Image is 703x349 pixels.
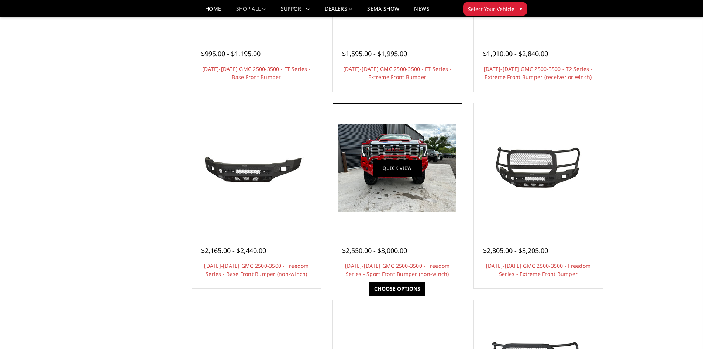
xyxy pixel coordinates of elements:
a: Home [205,6,221,17]
a: [DATE]-[DATE] GMC 2500-3500 - FT Series - Base Front Bumper [202,65,311,81]
a: shop all [236,6,266,17]
span: ▾ [520,5,522,13]
span: Select Your Vehicle [468,5,514,13]
span: $1,595.00 - $1,995.00 [342,49,407,58]
a: [DATE]-[DATE] GMC 2500-3500 - FT Series - Extreme Front Bumper [343,65,452,81]
a: 2024-2025 GMC 2500-3500 - Freedom Series - Extreme Front Bumper 2024-2025 GMC 2500-3500 - Freedom... [476,105,601,231]
a: News [414,6,429,17]
span: $2,805.00 - $3,205.00 [483,246,548,255]
img: 2024-2025 GMC 2500-3500 - Freedom Series - Sport Front Bumper (non-winch) [338,124,456,212]
button: Select Your Vehicle [463,2,527,16]
span: $2,550.00 - $3,000.00 [342,246,407,255]
a: 2024-2025 GMC 2500-3500 - Freedom Series - Base Front Bumper (non-winch) 2024-2025 GMC 2500-3500 ... [194,105,319,231]
a: [DATE]-[DATE] GMC 2500-3500 - Freedom Series - Extreme Front Bumper [486,262,590,277]
span: $2,165.00 - $2,440.00 [201,246,266,255]
a: Dealers [325,6,353,17]
span: $1,910.00 - $2,840.00 [483,49,548,58]
a: Choose Options [369,282,425,296]
a: [DATE]-[DATE] GMC 2500-3500 - Freedom Series - Base Front Bumper (non-winch) [204,262,309,277]
iframe: Chat Widget [666,314,703,349]
a: [DATE]-[DATE] GMC 2500-3500 - T2 Series - Extreme Front Bumper (receiver or winch) [484,65,593,81]
a: [DATE]-[DATE] GMC 2500-3500 - Freedom Series - Sport Front Bumper (non-winch) [345,262,449,277]
a: SEMA Show [367,6,399,17]
span: $995.00 - $1,195.00 [201,49,261,58]
a: 2024-2025 GMC 2500-3500 - Freedom Series - Sport Front Bumper (non-winch) 2024-2025 GMC 2500-3500... [335,105,460,231]
a: Support [281,6,310,17]
a: Quick view [373,159,422,177]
